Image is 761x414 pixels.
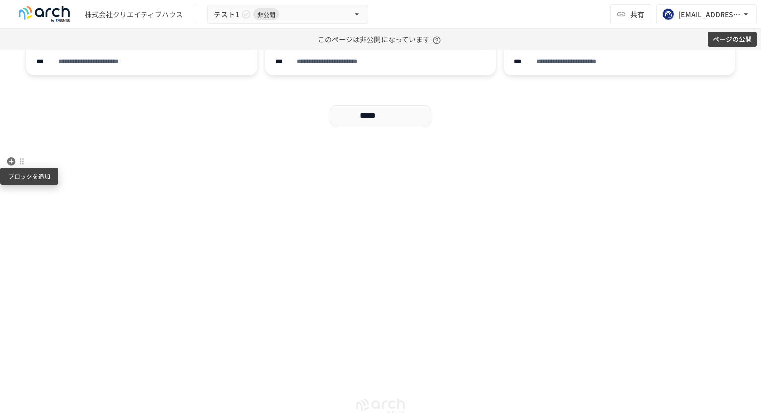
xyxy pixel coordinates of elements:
p: このページは非公開になっています [318,29,444,50]
span: テスト1 [214,8,239,21]
button: ページの公開 [708,32,757,47]
span: 非公開 [253,9,279,20]
button: テスト1非公開 [207,5,368,24]
button: 共有 [610,4,652,24]
span: 共有 [630,9,644,20]
div: [EMAIL_ADDRESS][DOMAIN_NAME] [678,8,741,21]
img: logo-default@2x-9cf2c760.svg [12,6,77,22]
div: 株式会社クリエイティブハウス [85,9,183,20]
button: [EMAIL_ADDRESS][DOMAIN_NAME] [656,4,757,24]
